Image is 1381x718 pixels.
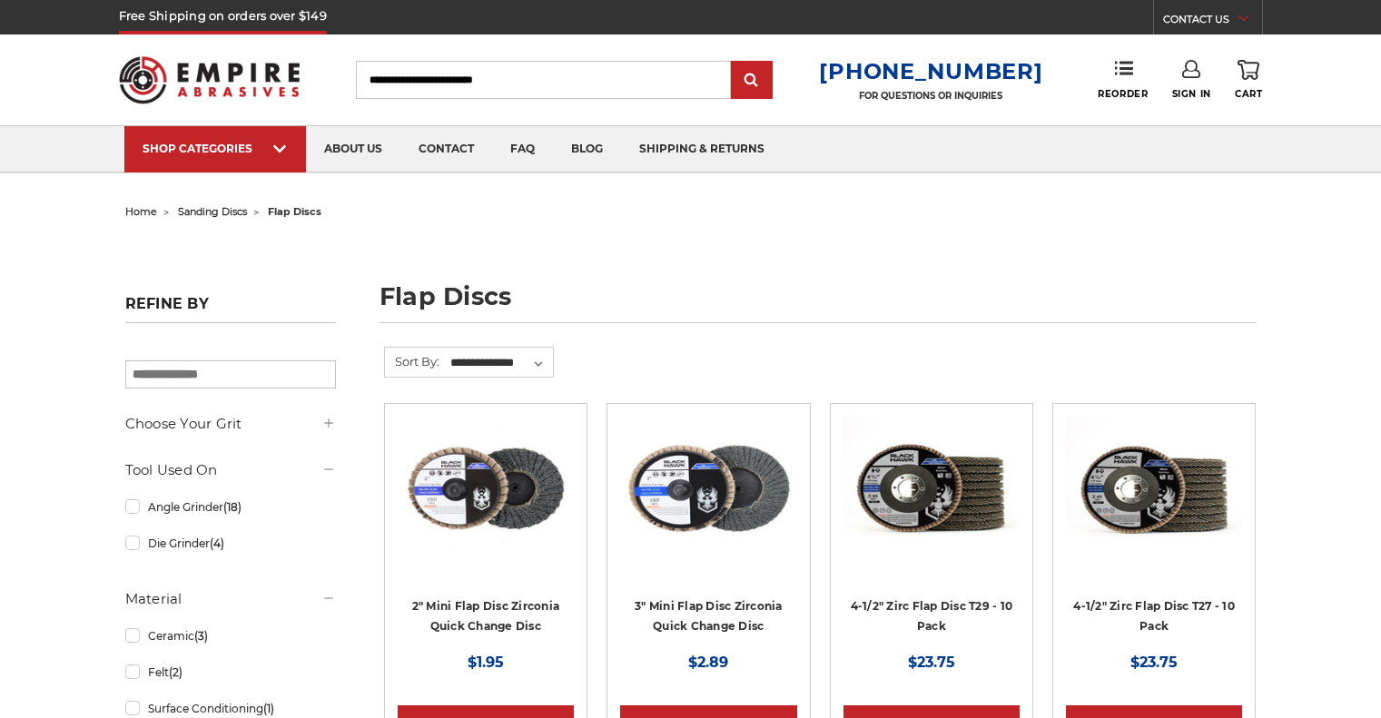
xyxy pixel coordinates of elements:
span: Sign In [1172,88,1211,100]
span: Cart [1235,88,1262,100]
a: Angle Grinder(18) [125,491,336,523]
a: Black Hawk Abrasives 2-inch Zirconia Flap Disc with 60 Grit Zirconia for Smooth Finishing [398,417,574,649]
h5: Choose Your Grit [125,413,336,435]
select: Sort By: [448,349,553,377]
span: $23.75 [1130,654,1178,671]
img: BHA 3" Quick Change 60 Grit Flap Disc for Fine Grinding and Finishing [620,417,796,562]
span: Reorder [1098,88,1148,100]
a: 4.5" Black Hawk Zirconia Flap Disc 10 Pack [843,417,1020,649]
span: $23.75 [908,654,955,671]
img: Black Hawk 4-1/2" x 7/8" Flap Disc Type 27 - 10 Pack [1066,417,1242,562]
a: Reorder [1098,60,1148,99]
a: BHA 3" Quick Change 60 Grit Flap Disc for Fine Grinding and Finishing [620,417,796,649]
span: (18) [223,500,242,514]
label: Sort By: [385,348,439,375]
a: shipping & returns [621,126,783,172]
img: Empire Abrasives [119,44,301,115]
span: (4) [210,536,224,550]
a: sanding discs [178,205,247,218]
a: CONTACT US [1163,9,1262,34]
h5: Tool Used On [125,459,336,481]
div: SHOP CATEGORIES [143,142,288,155]
a: Ceramic(3) [125,620,336,652]
a: faq [492,126,553,172]
span: (2) [169,665,182,679]
img: Black Hawk Abrasives 2-inch Zirconia Flap Disc with 60 Grit Zirconia for Smooth Finishing [398,417,574,562]
h1: flap discs [380,284,1257,323]
a: Die Grinder(4) [125,527,336,559]
span: $2.89 [688,654,728,671]
a: blog [553,126,621,172]
a: contact [400,126,492,172]
h5: Material [125,588,336,610]
h5: Refine by [125,295,336,323]
a: [PHONE_NUMBER] [819,58,1042,84]
input: Submit [734,63,770,99]
span: (3) [194,629,208,643]
a: home [125,205,157,218]
a: Black Hawk 4-1/2" x 7/8" Flap Disc Type 27 - 10 Pack [1066,417,1242,649]
span: $1.95 [468,654,504,671]
a: about us [306,126,400,172]
a: Cart [1235,60,1262,100]
img: 4.5" Black Hawk Zirconia Flap Disc 10 Pack [843,417,1020,562]
a: Felt(2) [125,656,336,688]
span: (1) [263,702,274,715]
span: flap discs [268,205,321,218]
p: FOR QUESTIONS OR INQUIRIES [819,90,1042,102]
